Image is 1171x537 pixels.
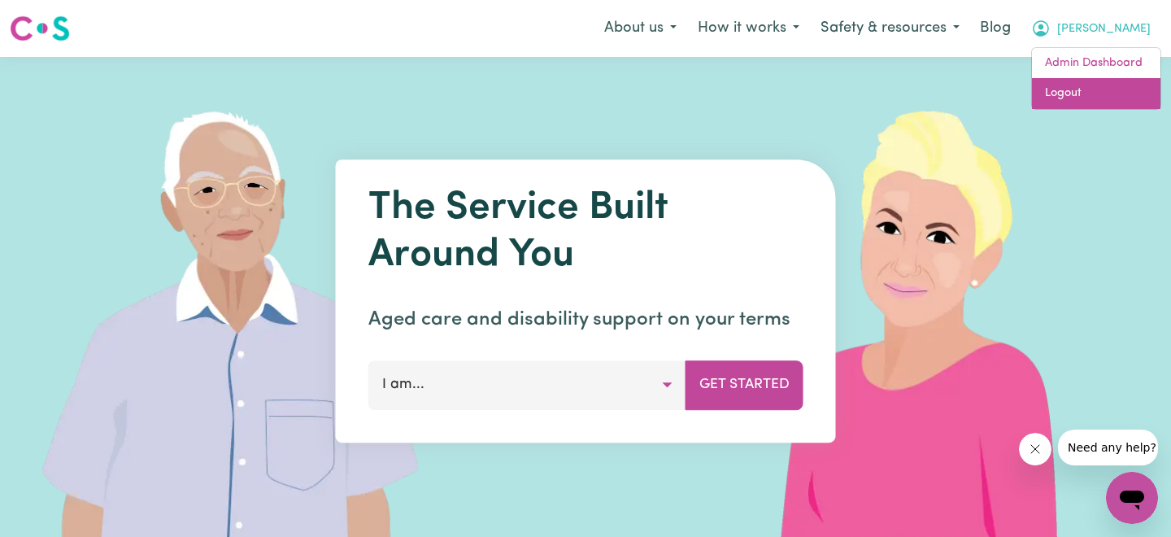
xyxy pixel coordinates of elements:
[1031,47,1161,110] div: My Account
[810,11,970,46] button: Safety & resources
[368,186,803,279] h1: The Service Built Around You
[1057,20,1151,38] span: [PERSON_NAME]
[1021,11,1161,46] button: My Account
[368,305,803,334] p: Aged care and disability support on your terms
[10,14,70,43] img: Careseekers logo
[10,10,70,47] a: Careseekers logo
[970,11,1021,46] a: Blog
[686,360,803,409] button: Get Started
[368,360,686,409] button: I am...
[1032,78,1160,109] a: Logout
[1106,472,1158,524] iframe: Button to launch messaging window
[1058,430,1158,465] iframe: Message from company
[1019,433,1051,465] iframe: Close message
[687,11,810,46] button: How it works
[594,11,687,46] button: About us
[1032,48,1160,79] a: Admin Dashboard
